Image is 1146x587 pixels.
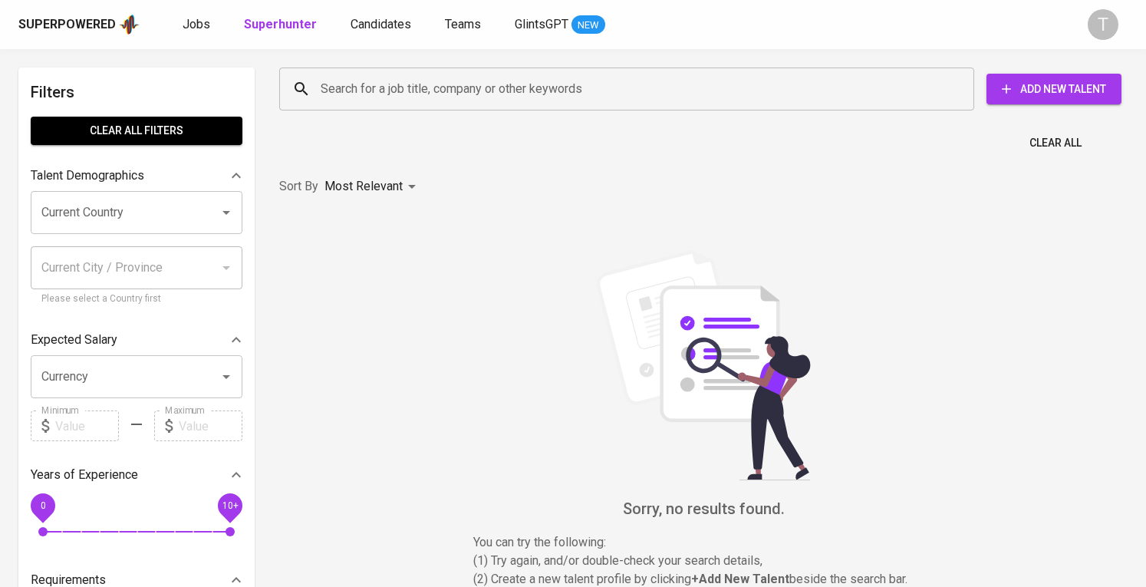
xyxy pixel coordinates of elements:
span: GlintsGPT [515,17,568,31]
span: Clear All [1029,134,1082,153]
a: Jobs [183,15,213,35]
input: Value [179,411,242,441]
a: Teams [445,15,484,35]
span: 10+ [222,500,238,511]
div: Most Relevant [324,173,421,201]
b: + Add New Talent [691,572,789,586]
b: Superhunter [244,17,317,31]
button: Clear All filters [31,117,242,145]
img: file_searching.svg [588,250,818,480]
p: Please select a Country first [41,292,232,307]
button: Clear All [1023,129,1088,157]
a: Candidates [351,15,414,35]
h6: Sorry, no results found. [279,496,1128,521]
a: Superhunter [244,15,320,35]
div: Talent Demographics [31,160,242,191]
button: Open [216,366,237,387]
span: Candidates [351,17,411,31]
p: Expected Salary [31,331,117,349]
p: Sort By [279,177,318,196]
p: Most Relevant [324,177,403,196]
p: Years of Experience [31,466,138,484]
p: Talent Demographics [31,167,144,185]
div: Expected Salary [31,325,242,355]
a: Superpoweredapp logo [18,13,140,36]
button: Add New Talent [986,74,1121,104]
img: app logo [119,13,140,36]
div: T [1088,9,1118,40]
p: (1) Try again, and/or double-check your search details, [473,552,934,570]
a: GlintsGPT NEW [515,15,605,35]
span: Jobs [183,17,210,31]
button: Open [216,202,237,223]
span: NEW [571,18,605,33]
div: Superpowered [18,16,116,34]
span: Teams [445,17,481,31]
h6: Filters [31,80,242,104]
span: Add New Talent [999,80,1109,99]
span: 0 [40,500,45,511]
span: Clear All filters [43,121,230,140]
input: Value [55,411,119,441]
div: Years of Experience [31,460,242,490]
p: You can try the following : [473,533,934,552]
